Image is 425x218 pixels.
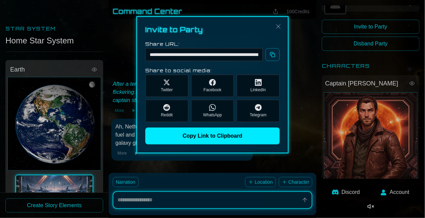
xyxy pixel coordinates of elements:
[191,75,234,97] button: Facebook
[145,41,180,47] label: Share URL:
[204,87,222,93] span: Facebook
[250,112,266,118] span: Telegram
[145,67,212,73] label: Share to social media:
[161,87,173,93] span: Twitter
[265,48,280,61] button: Copy to clipboard
[145,25,280,35] h2: Invite to Party
[145,100,188,122] button: Reddit
[274,22,282,31] img: Close
[191,100,234,122] button: WhatsApp
[251,87,266,93] span: LinkedIn
[145,127,280,144] button: Copy Link to Clipboard
[237,75,280,97] button: LinkedIn
[203,112,222,118] span: WhatsApp
[237,100,280,122] button: Telegram
[161,112,173,118] span: Reddit
[145,75,188,97] button: Twitter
